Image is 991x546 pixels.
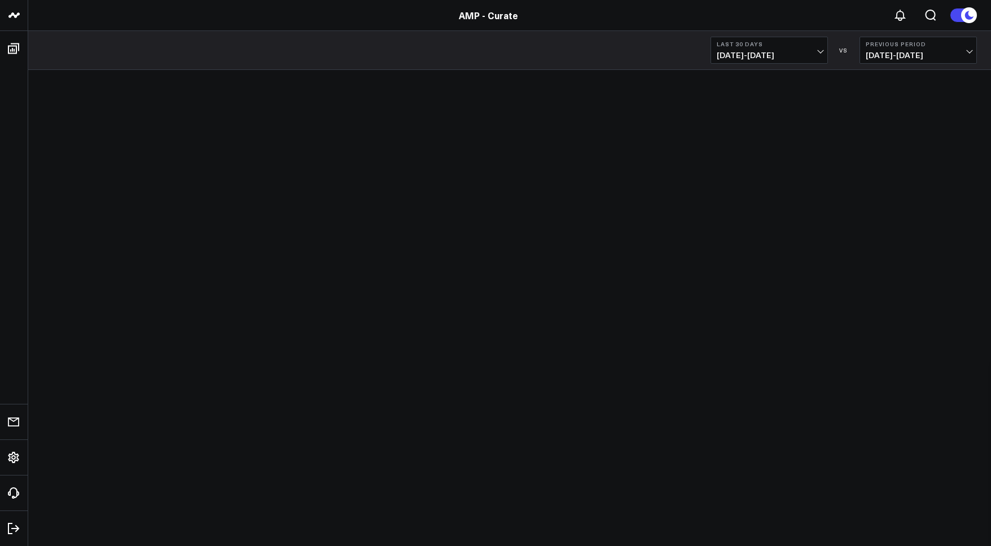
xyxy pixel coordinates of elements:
span: [DATE] - [DATE] [717,51,822,60]
b: Previous Period [866,41,971,47]
b: Last 30 Days [717,41,822,47]
button: Last 30 Days[DATE]-[DATE] [711,37,828,64]
a: AMP - Curate [459,9,518,21]
span: [DATE] - [DATE] [866,51,971,60]
div: VS [834,47,854,54]
button: Previous Period[DATE]-[DATE] [860,37,977,64]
